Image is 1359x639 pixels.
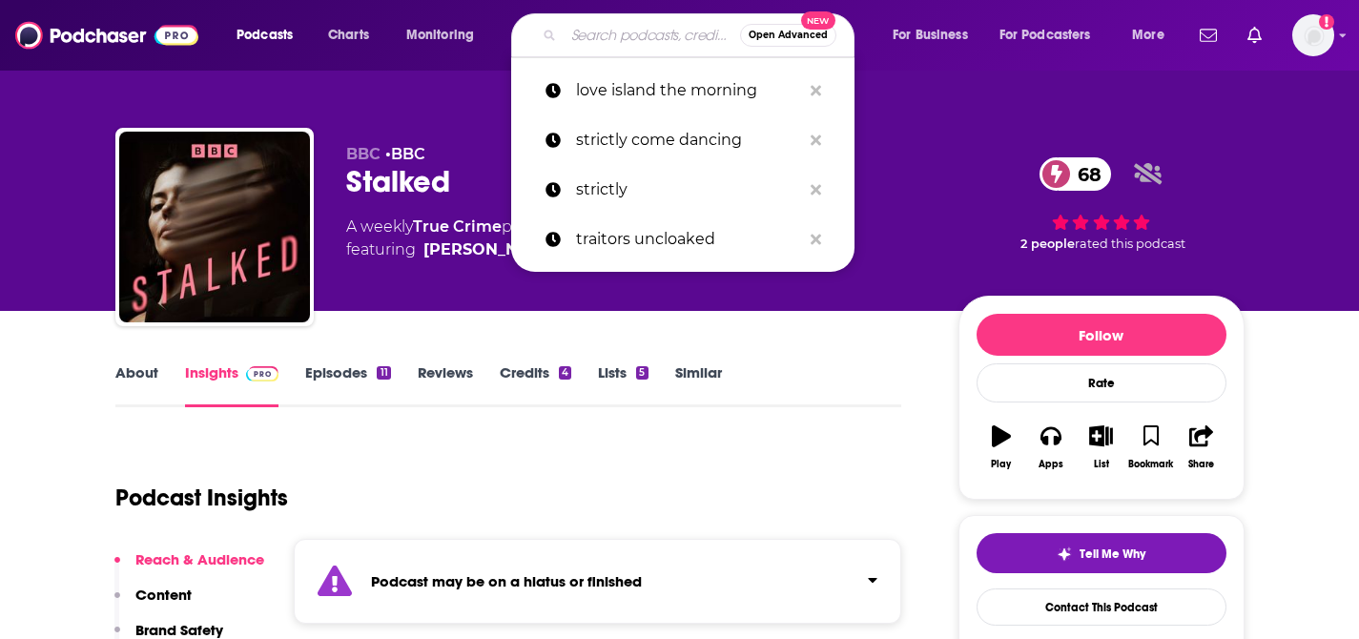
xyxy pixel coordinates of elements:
span: New [801,11,835,30]
span: Tell Me Why [1080,546,1145,562]
span: 2 people [1020,237,1075,251]
button: tell me why sparkleTell Me Why [977,533,1226,573]
p: Brand Safety [135,621,223,639]
a: Contact This Podcast [977,588,1226,626]
span: Podcasts [237,22,293,49]
a: Show notifications dropdown [1240,19,1269,52]
div: 68 2 peoplerated this podcast [958,145,1245,263]
div: 11 [377,366,390,380]
a: InsightsPodchaser Pro [185,363,279,407]
div: Rate [977,363,1226,402]
span: • [385,145,425,163]
h1: Podcast Insights [115,484,288,512]
span: BBC [346,145,381,163]
button: Share [1176,413,1225,482]
div: Apps [1039,459,1063,470]
button: Show profile menu [1292,14,1334,56]
span: featuring [346,238,741,261]
a: Show notifications dropdown [1192,19,1225,52]
a: strictly come dancing [511,115,855,165]
button: open menu [879,20,992,51]
p: Content [135,586,192,604]
a: traitors uncloaked [511,215,855,264]
div: Play [991,459,1011,470]
img: User Profile [1292,14,1334,56]
p: traitors uncloaked [576,215,801,264]
button: open menu [393,20,499,51]
p: Reach & Audience [135,550,264,568]
span: Logged in as MScull [1292,14,1334,56]
div: Search podcasts, credits, & more... [529,13,873,57]
input: Search podcasts, credits, & more... [564,20,740,51]
div: Bookmark [1128,459,1173,470]
button: Play [977,413,1026,482]
a: Charts [316,20,381,51]
img: Podchaser Pro [246,366,279,381]
button: open menu [987,20,1119,51]
span: For Business [893,22,968,49]
a: True Crime [413,217,502,236]
span: For Podcasters [999,22,1091,49]
a: [PERSON_NAME] [423,238,560,261]
a: strictly [511,165,855,215]
a: love island the morning [511,66,855,115]
span: Charts [328,22,369,49]
button: Apps [1026,413,1076,482]
span: More [1132,22,1164,49]
div: List [1094,459,1109,470]
strong: Podcast may be on a hiatus or finished [371,572,642,590]
button: open menu [1119,20,1188,51]
button: List [1076,413,1125,482]
a: Credits4 [500,363,571,407]
span: Open Advanced [749,31,828,40]
div: 5 [636,366,648,380]
a: About [115,363,158,407]
button: Content [114,586,192,621]
button: Follow [977,314,1226,356]
button: Bookmark [1126,413,1176,482]
a: BBC [391,145,425,163]
button: Reach & Audience [114,550,264,586]
div: 4 [559,366,571,380]
div: A weekly podcast [346,216,741,261]
button: Open AdvancedNew [740,24,836,47]
a: Lists5 [598,363,648,407]
div: Share [1188,459,1214,470]
span: Monitoring [406,22,474,49]
button: open menu [223,20,318,51]
img: tell me why sparkle [1057,546,1072,562]
p: strictly [576,165,801,215]
span: 68 [1059,157,1111,191]
section: Click to expand status details [294,539,902,624]
img: Stalked [119,132,310,322]
img: Podchaser - Follow, Share and Rate Podcasts [15,17,198,53]
p: love island the morning [576,66,801,115]
span: rated this podcast [1075,237,1185,251]
a: Episodes11 [305,363,390,407]
svg: Email not verified [1319,14,1334,30]
a: Similar [675,363,722,407]
a: Reviews [418,363,473,407]
a: 68 [1040,157,1111,191]
p: strictly come dancing [576,115,801,165]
